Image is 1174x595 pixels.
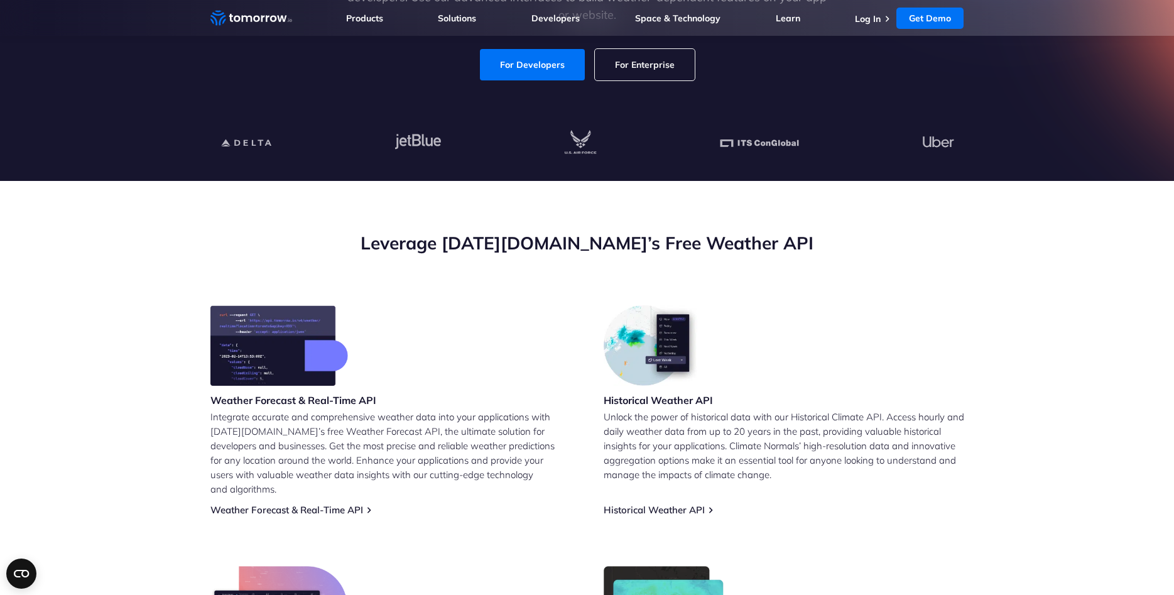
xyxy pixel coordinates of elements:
[531,13,580,24] a: Developers
[210,393,376,407] h3: Weather Forecast & Real-Time API
[480,49,585,80] a: For Developers
[346,13,383,24] a: Products
[896,8,964,29] a: Get Demo
[604,504,705,516] a: Historical Weather API
[210,504,363,516] a: Weather Forecast & Real-Time API
[210,231,964,255] h2: Leverage [DATE][DOMAIN_NAME]’s Free Weather API
[438,13,476,24] a: Solutions
[604,393,713,407] h3: Historical Weather API
[210,9,292,28] a: Home link
[855,13,881,25] a: Log In
[210,410,571,496] p: Integrate accurate and comprehensive weather data into your applications with [DATE][DOMAIN_NAME]...
[776,13,800,24] a: Learn
[595,49,695,80] a: For Enterprise
[6,559,36,589] button: Open CMP widget
[635,13,720,24] a: Space & Technology
[604,410,964,482] p: Unlock the power of historical data with our Historical Climate API. Access hourly and daily weat...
